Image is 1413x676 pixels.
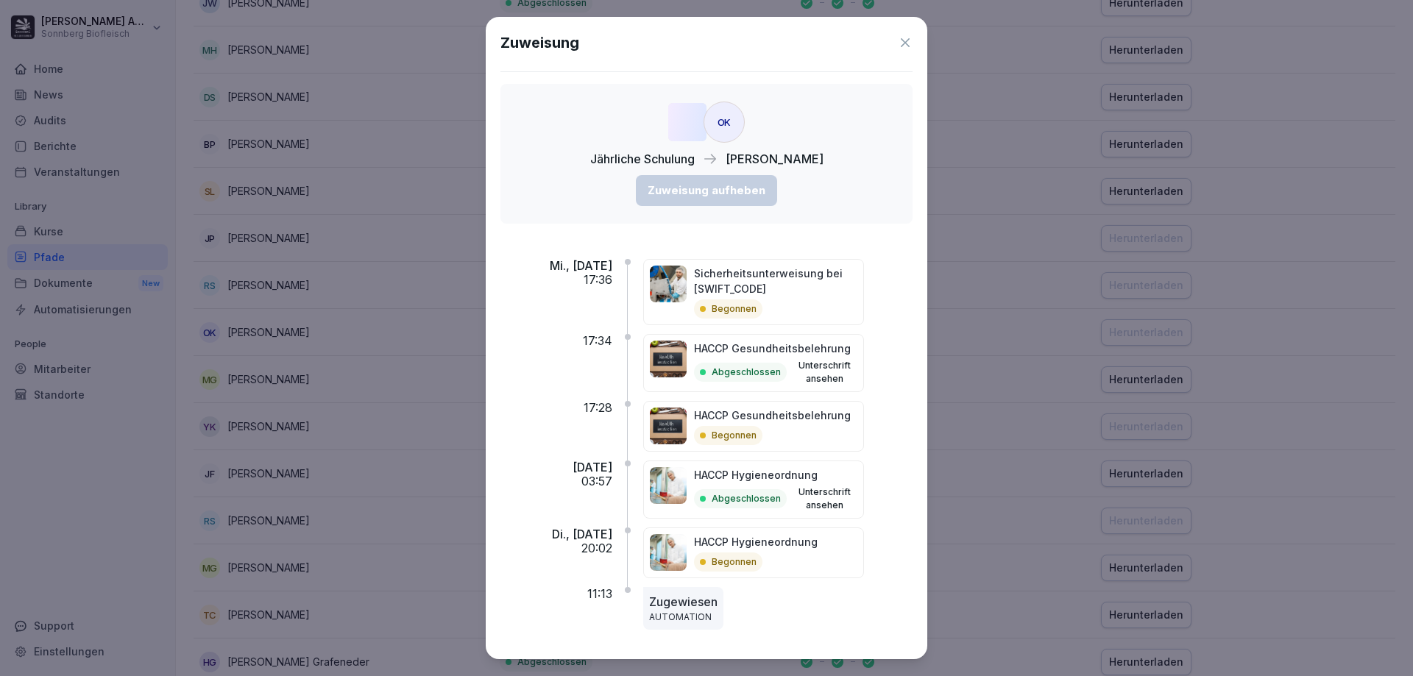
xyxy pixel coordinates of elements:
[552,527,612,541] p: Di., [DATE]
[550,259,612,273] p: Mi., [DATE]
[649,611,718,624] p: AUTOMATION
[712,366,781,379] p: Abgeschlossen
[793,485,857,512] button: Unterschrift ansehen
[712,429,757,442] p: Begonnen
[793,359,857,385] button: Unterschrift ansehen
[583,334,612,348] p: 17:34
[650,534,687,571] img: xrzzrx774ak4h3u8hix93783.png
[694,467,857,483] p: HACCP Hygieneordnung
[590,150,695,168] p: Jährliche Schulung
[694,341,857,356] p: HACCP Gesundheitsbelehrung
[650,266,687,302] img: bvgi5s23nmzwngfih7cf5uu4.png
[587,587,612,601] p: 11:13
[581,541,612,555] p: 20:02
[712,302,757,316] p: Begonnen
[649,593,718,611] p: Zugewiesen
[573,460,612,474] p: [DATE]
[712,555,757,569] p: Begonnen
[500,32,579,54] h1: Zuweisung
[694,534,818,549] p: HACCP Hygieneordnung
[694,266,857,296] p: Sicherheitsunterweisung bei [SWIFT_CODE]
[726,150,824,168] p: [PERSON_NAME]
[704,102,745,143] div: OK
[650,467,687,504] img: xrzzrx774ak4h3u8hix93783.png
[648,182,765,199] div: Zuweisung aufheben
[636,175,777,206] button: Zuweisung aufheben
[712,492,781,505] p: Abgeschlossen
[581,474,612,488] p: 03:57
[584,273,612,287] p: 17:36
[650,408,687,444] img: ghfvew1z2tg9fwq39332dduv.png
[584,401,612,415] p: 17:28
[650,341,687,377] img: ghfvew1z2tg9fwq39332dduv.png
[694,408,851,423] p: HACCP Gesundheitsbelehrung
